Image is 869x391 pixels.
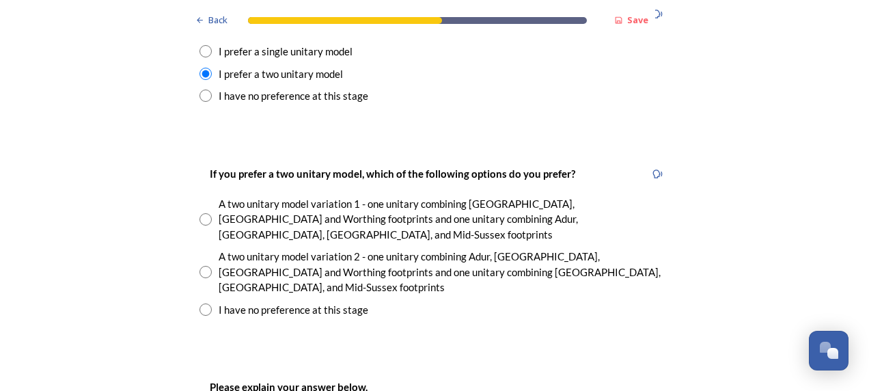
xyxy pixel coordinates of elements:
[208,14,227,27] span: Back
[219,66,343,82] div: I prefer a two unitary model
[219,44,353,59] div: I prefer a single unitary model
[219,196,670,243] div: A two unitary model variation 1 - one unitary combining [GEOGRAPHIC_DATA], [GEOGRAPHIC_DATA] and ...
[809,331,849,370] button: Open Chat
[219,249,670,295] div: A two unitary model variation 2 - one unitary combining Adur, [GEOGRAPHIC_DATA], [GEOGRAPHIC_DATA...
[210,167,575,180] strong: If you prefer a two unitary model, which of the following options do you prefer?
[627,14,648,26] strong: Save
[219,88,368,104] div: I have no preference at this stage
[219,302,368,318] div: I have no preference at this stage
